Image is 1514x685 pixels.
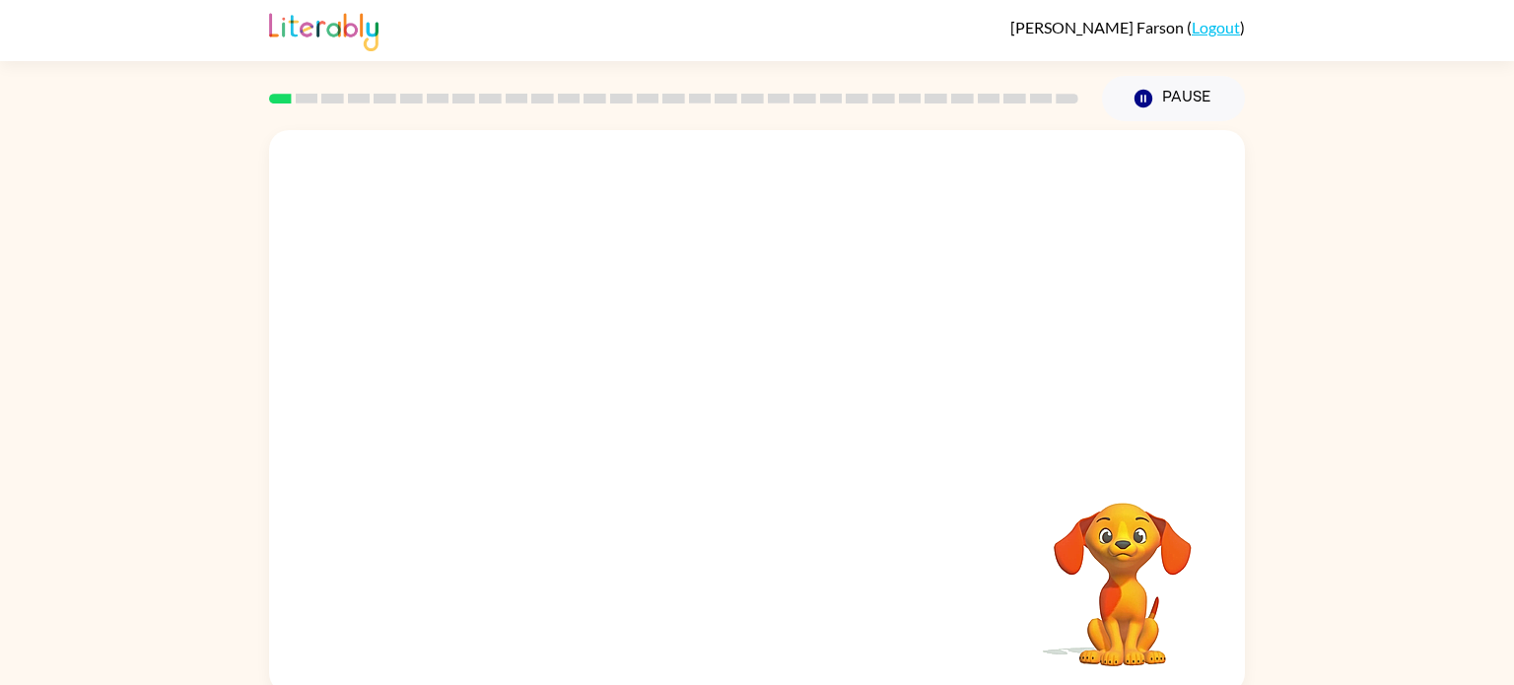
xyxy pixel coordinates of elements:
[1010,18,1245,36] div: ( )
[1102,76,1245,121] button: Pause
[1024,472,1221,669] video: Your browser must support playing .mp4 files to use Literably. Please try using another browser.
[1010,18,1187,36] span: [PERSON_NAME] Farson
[269,8,378,51] img: Literably
[1192,18,1240,36] a: Logout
